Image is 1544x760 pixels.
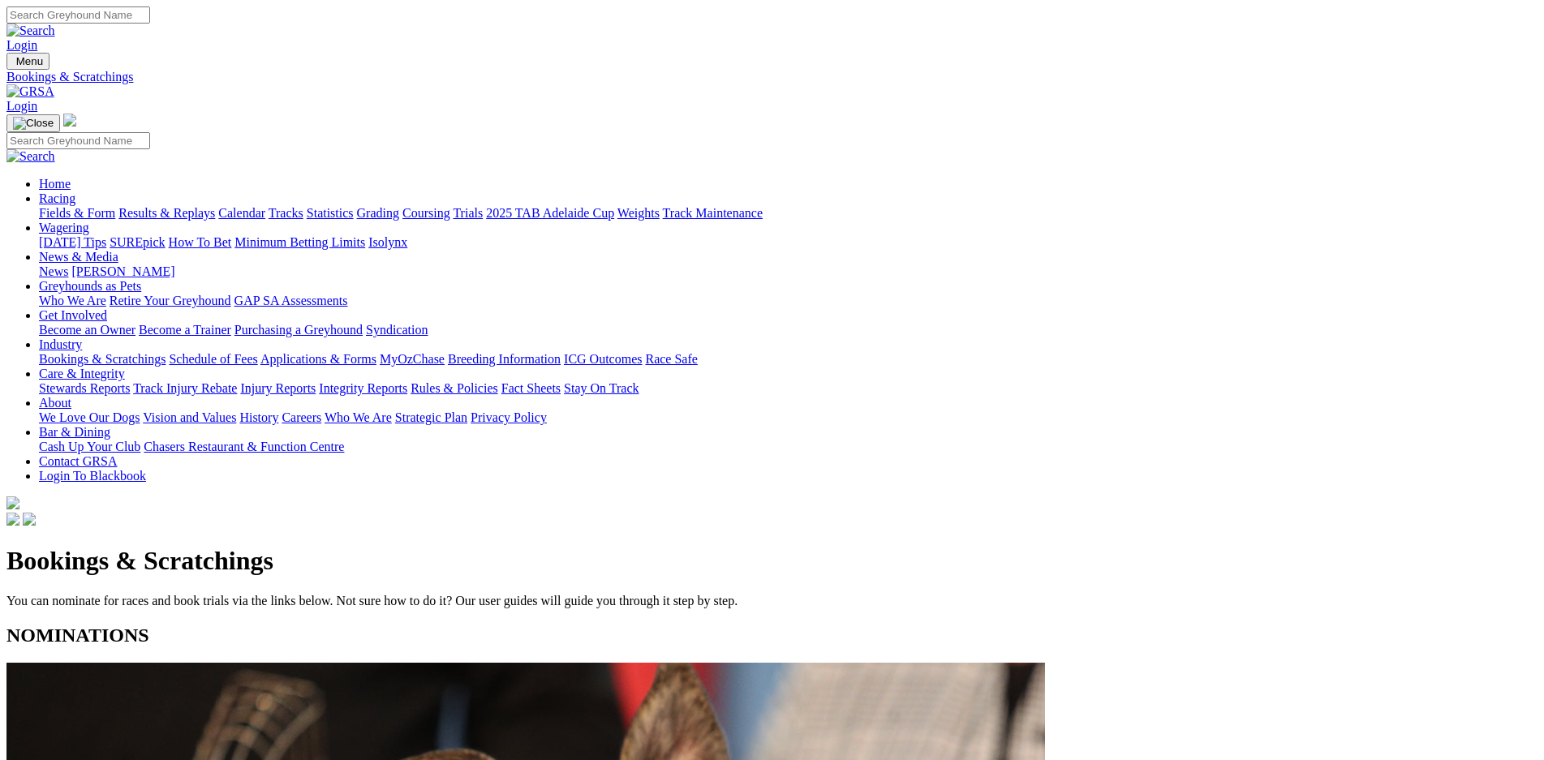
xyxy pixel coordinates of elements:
[6,149,55,164] img: Search
[402,206,450,220] a: Coursing
[39,264,1538,279] div: News & Media
[143,410,236,424] a: Vision and Values
[39,308,107,322] a: Get Involved
[501,381,561,395] a: Fact Sheets
[39,264,68,278] a: News
[39,440,1538,454] div: Bar & Dining
[6,6,150,24] input: Search
[39,352,166,366] a: Bookings & Scratchings
[63,114,76,127] img: logo-grsa-white.png
[39,425,110,439] a: Bar & Dining
[564,352,642,366] a: ICG Outcomes
[240,381,316,395] a: Injury Reports
[39,250,118,264] a: News & Media
[110,235,165,249] a: SUREpick
[357,206,399,220] a: Grading
[39,469,146,483] a: Login To Blackbook
[39,294,1538,308] div: Greyhounds as Pets
[6,70,1538,84] a: Bookings & Scratchings
[260,352,376,366] a: Applications & Forms
[39,396,71,410] a: About
[471,410,547,424] a: Privacy Policy
[6,53,49,70] button: Toggle navigation
[39,454,117,468] a: Contact GRSA
[307,206,354,220] a: Statistics
[6,38,37,52] a: Login
[39,235,1538,250] div: Wagering
[319,381,407,395] a: Integrity Reports
[6,546,1538,576] h1: Bookings & Scratchings
[234,294,348,307] a: GAP SA Assessments
[6,132,150,149] input: Search
[39,381,1538,396] div: Care & Integrity
[39,440,140,453] a: Cash Up Your Club
[39,294,106,307] a: Who We Are
[6,114,60,132] button: Toggle navigation
[6,625,1538,646] h2: NOMINATIONS
[39,221,89,234] a: Wagering
[234,323,363,337] a: Purchasing a Greyhound
[39,323,135,337] a: Become an Owner
[13,117,54,130] img: Close
[39,206,1538,221] div: Racing
[23,513,36,526] img: twitter.svg
[564,381,639,395] a: Stay On Track
[39,191,75,205] a: Racing
[39,410,1538,425] div: About
[6,594,1538,608] p: You can nominate for races and book trials via the links below. Not sure how to do it? Our user g...
[139,323,231,337] a: Become a Trainer
[71,264,174,278] a: [PERSON_NAME]
[234,235,365,249] a: Minimum Betting Limits
[118,206,215,220] a: Results & Replays
[269,206,303,220] a: Tracks
[110,294,231,307] a: Retire Your Greyhound
[39,323,1538,337] div: Get Involved
[645,352,697,366] a: Race Safe
[282,410,321,424] a: Careers
[453,206,483,220] a: Trials
[486,206,614,220] a: 2025 TAB Adelaide Cup
[39,279,141,293] a: Greyhounds as Pets
[39,410,140,424] a: We Love Our Dogs
[380,352,445,366] a: MyOzChase
[663,206,763,220] a: Track Maintenance
[169,352,257,366] a: Schedule of Fees
[39,177,71,191] a: Home
[39,381,130,395] a: Stewards Reports
[6,84,54,99] img: GRSA
[368,235,407,249] a: Isolynx
[617,206,660,220] a: Weights
[6,513,19,526] img: facebook.svg
[325,410,392,424] a: Who We Are
[448,352,561,366] a: Breeding Information
[39,206,115,220] a: Fields & Form
[239,410,278,424] a: History
[6,496,19,509] img: logo-grsa-white.png
[218,206,265,220] a: Calendar
[6,99,37,113] a: Login
[39,367,125,380] a: Care & Integrity
[411,381,498,395] a: Rules & Policies
[16,55,43,67] span: Menu
[39,337,82,351] a: Industry
[39,235,106,249] a: [DATE] Tips
[39,352,1538,367] div: Industry
[133,381,237,395] a: Track Injury Rebate
[6,24,55,38] img: Search
[366,323,428,337] a: Syndication
[395,410,467,424] a: Strategic Plan
[144,440,344,453] a: Chasers Restaurant & Function Centre
[169,235,232,249] a: How To Bet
